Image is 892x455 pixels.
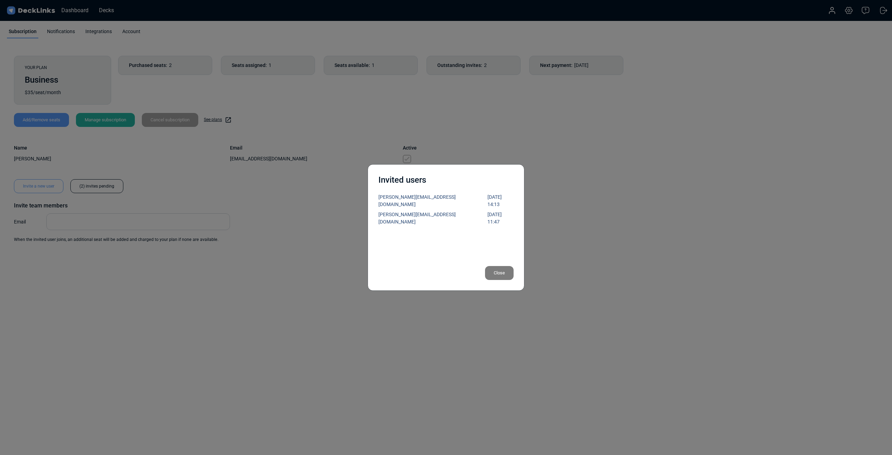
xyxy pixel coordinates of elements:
[378,194,487,208] div: [PERSON_NAME][EMAIL_ADDRESS][DOMAIN_NAME]
[485,266,514,280] div: Close
[487,211,514,226] div: [DATE] 11:47
[487,194,514,208] div: [DATE] 14:13
[378,211,487,226] div: [PERSON_NAME][EMAIL_ADDRESS][DOMAIN_NAME]
[378,175,514,185] h4: Invited users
